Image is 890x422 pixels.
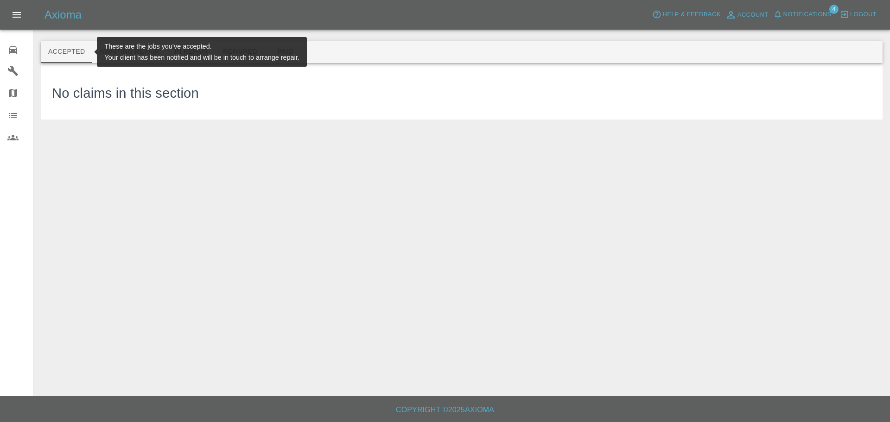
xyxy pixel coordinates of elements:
[783,9,832,20] span: Notifications
[662,9,720,20] span: Help & Feedback
[829,5,839,14] span: 4
[52,83,199,104] h3: No claims in this section
[6,4,28,26] button: Open drawer
[737,10,769,20] span: Account
[838,7,879,22] button: Logout
[7,403,883,416] h6: Copyright © 2025 Axioma
[265,41,306,63] button: Paid
[850,9,877,20] span: Logout
[771,7,834,22] button: Notifications
[92,41,167,63] button: Awaiting Repair
[167,41,216,63] button: In Repair
[723,7,771,22] a: Account
[41,41,92,63] button: Accepted
[216,41,265,63] button: Repaired
[650,7,723,22] button: Help & Feedback
[44,7,82,22] h5: Axioma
